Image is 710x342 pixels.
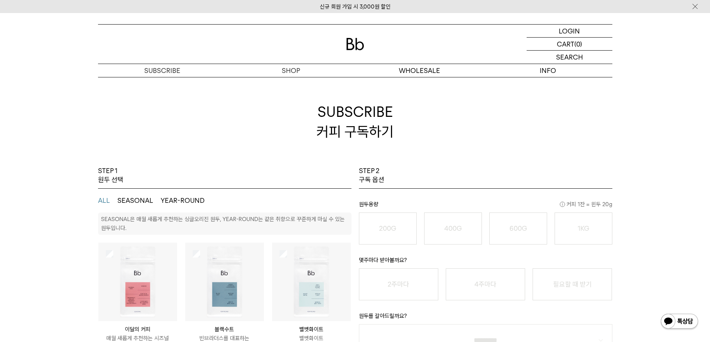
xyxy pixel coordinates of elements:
p: LOGIN [559,25,580,37]
p: SEARCH [556,51,583,64]
p: INFO [484,64,612,77]
p: 이달의 커피 [98,325,177,334]
button: 1KG [555,212,612,244]
button: 필요할 때 받기 [533,268,612,300]
button: 4주마다 [446,268,525,300]
o: 1KG [578,224,589,232]
a: SHOP [227,64,355,77]
p: 원두용량 [359,200,612,212]
img: 상품이미지 [272,243,351,321]
h2: SUBSCRIBE 커피 구독하기 [98,77,612,166]
button: SEASONAL [117,196,153,205]
p: (0) [574,38,582,50]
img: 로고 [346,38,364,50]
img: 상품이미지 [98,243,177,321]
img: 카카오톡 채널 1:1 채팅 버튼 [660,313,699,331]
a: CART (0) [527,38,612,51]
p: SEASONAL은 매월 새롭게 추천하는 싱글오리진 원두, YEAR-ROUND는 같은 취향으로 꾸준하게 마실 수 있는 원두입니다. [101,216,345,231]
button: 2주마다 [359,268,438,300]
o: 400G [444,224,462,232]
button: ALL [98,196,110,205]
a: SUBSCRIBE [98,64,227,77]
p: STEP 2 구독 옵션 [359,166,384,185]
button: 600G [489,212,547,244]
span: 커피 1잔 = 윈두 20g [560,200,612,209]
button: YEAR-ROUND [161,196,205,205]
p: 원두를 갈아드릴까요? [359,311,612,324]
img: 상품이미지 [185,243,264,321]
p: STEP 1 원두 선택 [98,166,123,185]
p: 블랙수트 [185,325,264,334]
p: 벨벳화이트 [272,325,351,334]
p: WHOLESALE [355,64,484,77]
button: 200G [359,212,417,244]
a: LOGIN [527,25,612,38]
o: 600G [509,224,527,232]
p: CART [557,38,574,50]
p: 몇주마다 받아볼까요? [359,256,612,268]
button: 400G [424,212,482,244]
a: 신규 회원 가입 시 3,000원 할인 [320,3,391,10]
o: 200G [379,224,396,232]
